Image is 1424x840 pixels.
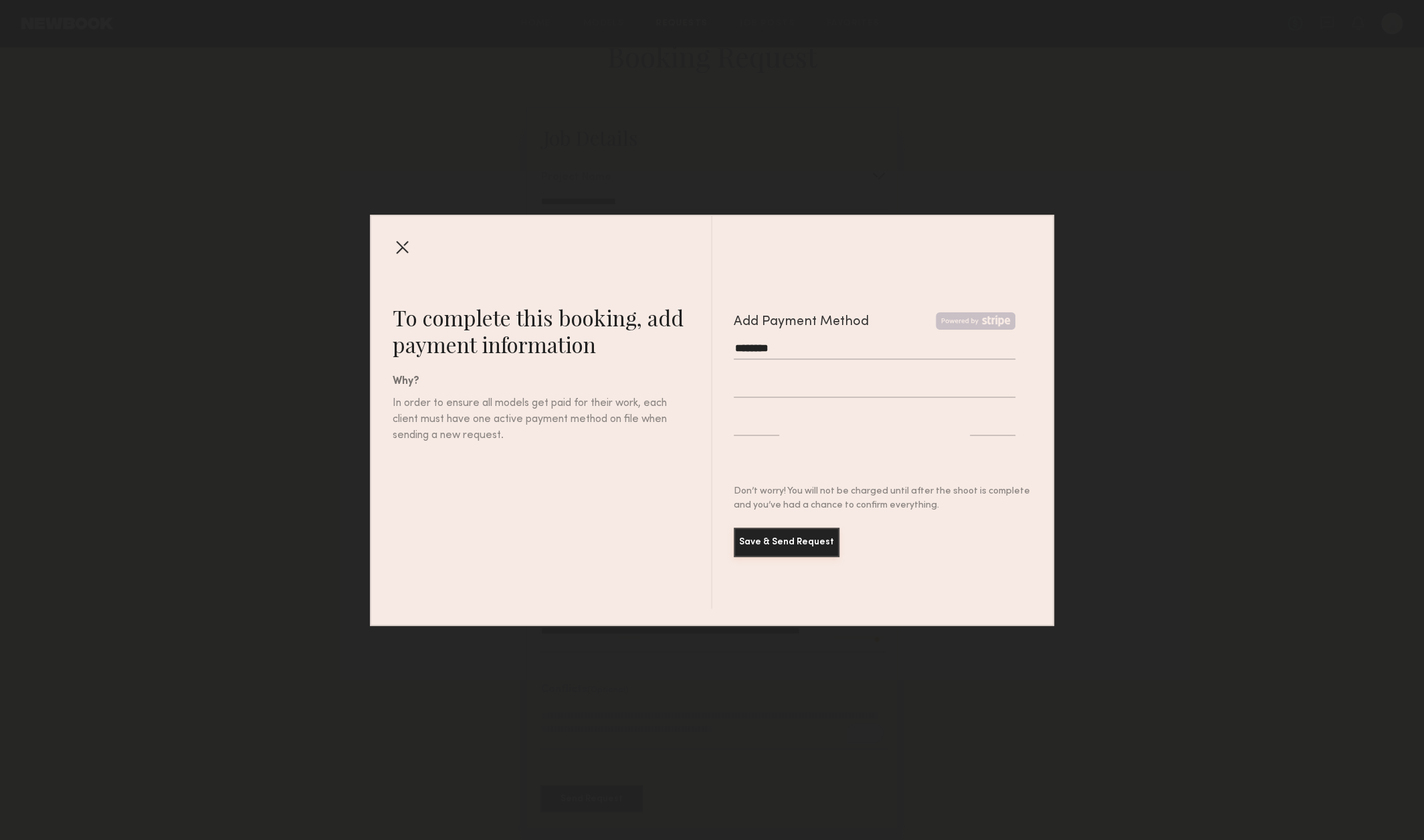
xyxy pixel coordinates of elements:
div: To complete this booking, add payment information [393,304,711,358]
div: Add Payment Method [734,312,869,332]
button: Save & Send Request [734,528,839,557]
iframe: To enrich screen reader interactions, please activate Accessibility in Grammarly extension settings [970,418,1015,431]
div: In order to ensure all models get paid for their work, each client must have one active payment m... [393,395,668,443]
iframe: To enrich screen reader interactions, please activate Accessibility in Grammarly extension settings [734,380,1016,393]
div: Don’t worry! You will not be charged until after the shoot is complete and you’ve had a chance to... [734,484,1032,512]
div: Why? [393,374,711,390]
iframe: To enrich screen reader interactions, please activate Accessibility in Grammarly extension settings [734,418,779,431]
